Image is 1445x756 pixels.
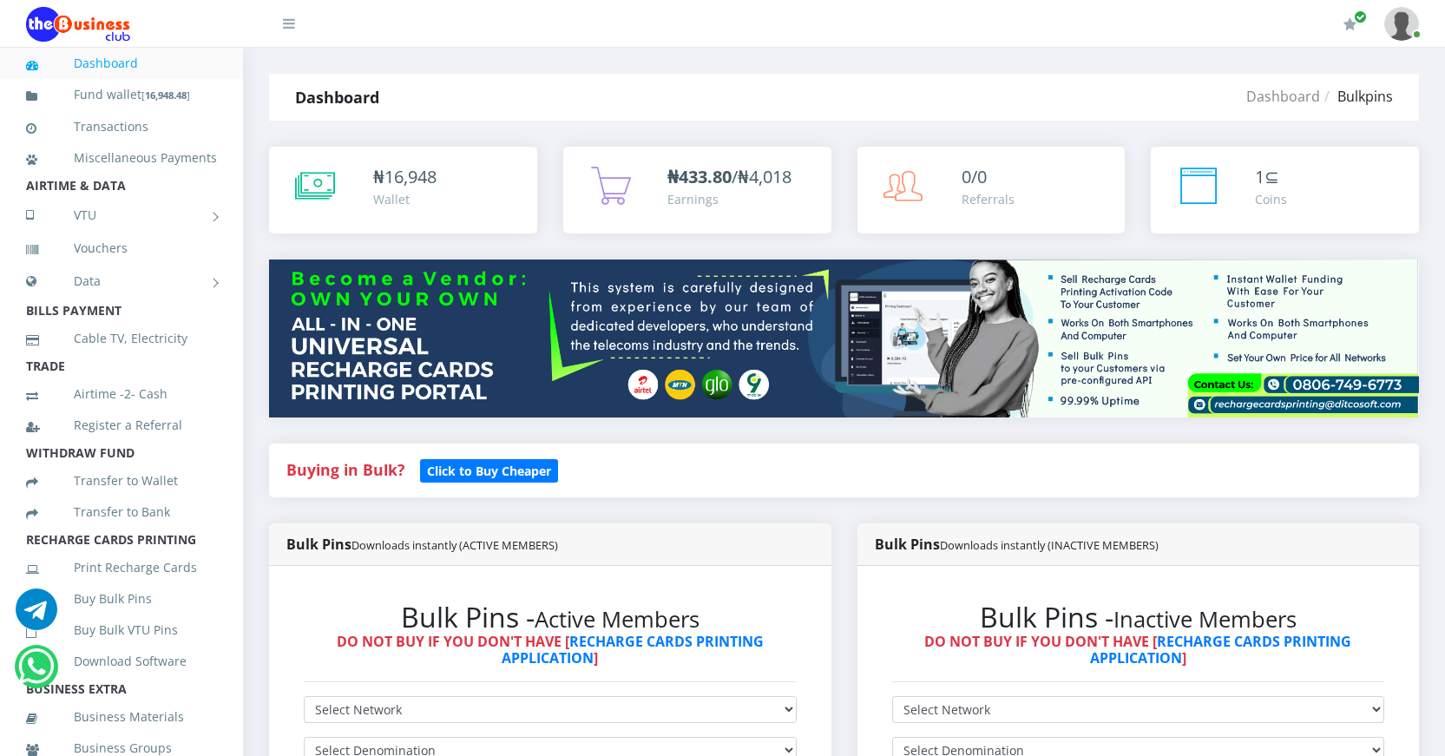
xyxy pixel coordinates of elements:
[26,194,217,237] a: VTU
[1246,87,1320,106] a: Dashboard
[26,405,217,445] a: Register a Referral
[373,164,437,190] div: ₦
[26,461,217,501] a: Transfer to Wallet
[940,537,1159,553] small: Downloads instantly (INACTIVE MEMBERS)
[875,535,1159,554] strong: Bulk Pins
[892,601,1385,634] h2: Bulk Pins -
[667,165,791,188] span: /₦4,018
[16,602,57,630] a: Chat for support
[384,165,437,188] span: 16,948
[563,147,831,233] a: ₦433.80/₦4,018 Earnings
[295,87,379,108] strong: Dashboard
[26,260,217,303] a: Data
[1255,165,1264,188] span: 1
[26,697,217,737] a: Business Materials
[269,147,537,233] a: ₦16,948 Wallet
[667,165,732,188] b: ₦433.80
[304,601,797,634] h2: Bulk Pins -
[351,537,558,553] small: Downloads instantly (ACTIVE MEMBERS)
[26,641,217,681] a: Download Software
[1255,190,1287,208] div: Coins
[26,43,217,83] a: Dashboard
[26,107,217,147] a: Transactions
[26,548,217,588] a: Print Recharge Cards
[420,459,558,480] a: Click to Buy Cheaper
[1384,7,1419,41] img: User
[286,535,558,554] strong: Bulk Pins
[337,632,764,667] strong: DO NOT BUY IF YOU DON'T HAVE [ ]
[26,319,217,358] a: Cable TV, Electricity
[1090,632,1352,667] a: RECHARGE CARDS PRINTING APPLICATION
[857,147,1126,233] a: 0/0 Referrals
[667,190,791,208] div: Earnings
[18,659,54,687] a: Chat for support
[502,632,764,667] a: RECHARGE CARDS PRINTING APPLICATION
[962,165,987,188] span: 0/0
[1343,17,1356,31] i: Renew/Upgrade Subscription
[1255,164,1287,190] div: ⊆
[286,459,404,480] strong: Buying in Bulk?
[924,632,1351,667] strong: DO NOT BUY IF YOU DON'T HAVE [ ]
[427,463,551,479] b: Click to Buy Cheaper
[141,89,190,102] small: [ ]
[26,228,217,268] a: Vouchers
[1113,604,1297,634] small: Inactive Members
[1354,10,1367,23] span: Renew/Upgrade Subscription
[26,7,130,42] img: Logo
[1320,86,1393,107] li: Bulkpins
[962,190,1015,208] div: Referrals
[269,260,1419,417] img: multitenant_rcp.png
[26,492,217,532] a: Transfer to Bank
[26,579,217,619] a: Buy Bulk Pins
[26,138,217,178] a: Miscellaneous Payments
[26,75,217,115] a: Fund wallet[16,948.48]
[26,610,217,650] a: Buy Bulk VTU Pins
[373,190,437,208] div: Wallet
[26,374,217,414] a: Airtime -2- Cash
[145,89,187,102] b: 16,948.48
[535,604,700,634] small: Active Members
